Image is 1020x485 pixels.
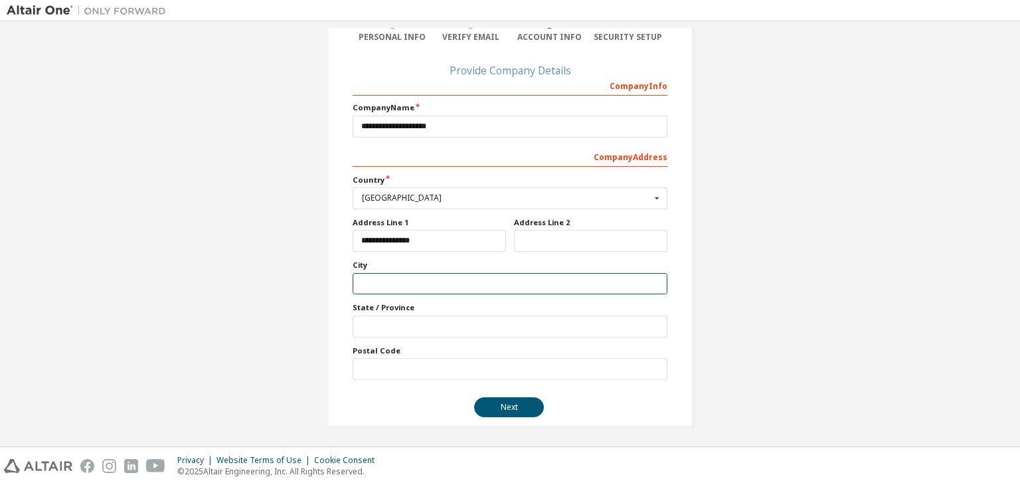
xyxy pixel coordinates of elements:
[102,459,116,473] img: instagram.svg
[146,459,165,473] img: youtube.svg
[80,459,94,473] img: facebook.svg
[124,459,138,473] img: linkedin.svg
[353,145,667,167] div: Company Address
[353,66,667,74] div: Provide Company Details
[177,455,216,466] div: Privacy
[353,175,667,185] label: Country
[432,32,511,43] div: Verify Email
[510,32,589,43] div: Account Info
[589,32,668,43] div: Security Setup
[353,74,667,96] div: Company Info
[4,459,72,473] img: altair_logo.svg
[353,32,432,43] div: Personal Info
[514,217,667,228] label: Address Line 2
[353,102,667,113] label: Company Name
[362,194,651,202] div: [GEOGRAPHIC_DATA]
[7,4,173,17] img: Altair One
[353,345,667,356] label: Postal Code
[353,217,506,228] label: Address Line 1
[474,397,544,417] button: Next
[314,455,382,466] div: Cookie Consent
[177,466,382,477] p: © 2025 Altair Engineering, Inc. All Rights Reserved.
[353,302,667,313] label: State / Province
[353,260,667,270] label: City
[216,455,314,466] div: Website Terms of Use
